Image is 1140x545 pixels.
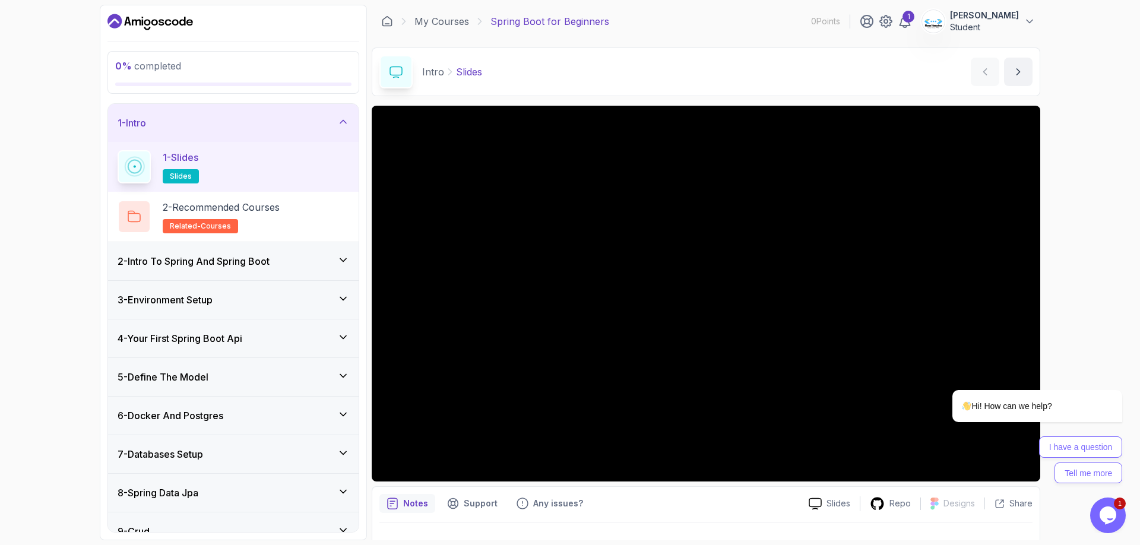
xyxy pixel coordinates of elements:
[108,104,359,142] button: 1-Intro
[414,14,469,28] a: My Courses
[456,65,482,79] p: Slides
[118,116,146,130] h3: 1 - Intro
[118,486,198,500] h3: 8 - Spring Data Jpa
[403,498,428,509] p: Notes
[1090,498,1128,533] iframe: chat widget
[381,15,393,27] a: Dashboard
[799,498,860,510] a: Slides
[1009,498,1033,509] p: Share
[902,11,914,23] div: 1
[115,60,181,72] span: completed
[108,435,359,473] button: 7-Databases Setup
[943,498,975,509] p: Designs
[118,293,213,307] h3: 3 - Environment Setup
[422,65,444,79] p: Intro
[108,358,359,396] button: 5-Define The Model
[163,200,280,214] p: 2 - Recommended Courses
[163,150,198,164] p: 1 - Slides
[490,14,609,28] p: Spring Boot for Beginners
[811,15,840,27] p: 0 Points
[108,397,359,435] button: 6-Docker And Postgres
[971,58,999,86] button: previous content
[170,221,231,231] span: related-courses
[464,498,498,509] p: Support
[509,494,590,513] button: Feedback button
[950,21,1019,33] p: Student
[118,370,208,384] h3: 5 - Define The Model
[1004,58,1033,86] button: next content
[950,9,1019,21] p: [PERSON_NAME]
[922,10,945,33] img: user profile image
[170,172,192,181] span: slides
[108,281,359,319] button: 3-Environment Setup
[118,150,349,183] button: 1-Slidesslides
[108,242,359,280] button: 2-Intro To Spring And Spring Boot
[440,494,505,513] button: Support button
[898,14,912,28] a: 1
[118,408,223,423] h3: 6 - Docker And Postgres
[108,319,359,357] button: 4-Your First Spring Boot Api
[118,524,150,538] h3: 9 - Crud
[118,254,270,268] h3: 2 - Intro To Spring And Spring Boot
[921,9,1035,33] button: user profile image[PERSON_NAME]Student
[914,283,1128,492] iframe: chat widget
[108,474,359,512] button: 8-Spring Data Jpa
[379,494,435,513] button: notes button
[118,447,203,461] h3: 7 - Databases Setup
[118,200,349,233] button: 2-Recommended Coursesrelated-courses
[115,60,132,72] span: 0 %
[889,498,911,509] p: Repo
[118,331,242,346] h3: 4 - Your First Spring Boot Api
[533,498,583,509] p: Any issues?
[826,498,850,509] p: Slides
[107,12,193,31] a: Dashboard
[984,498,1033,509] button: Share
[860,496,920,511] a: Repo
